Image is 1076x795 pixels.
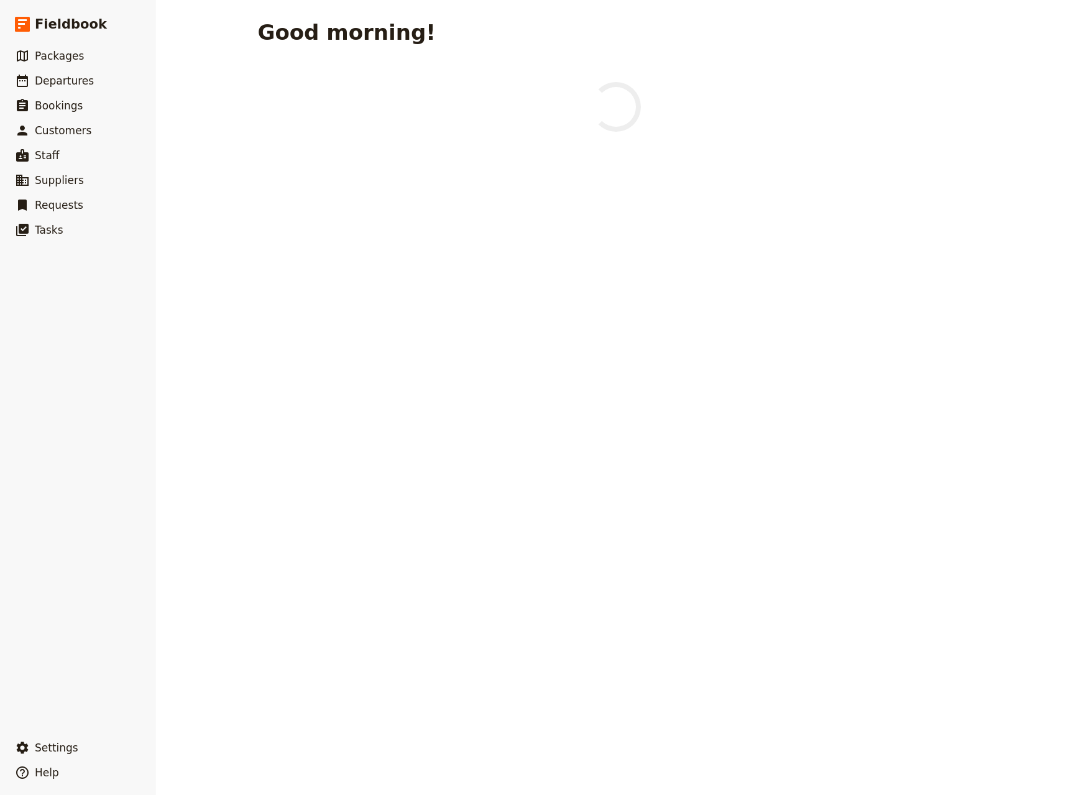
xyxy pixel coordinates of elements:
span: Bookings [35,99,83,112]
span: Fieldbook [35,15,107,34]
h1: Good morning! [258,20,436,45]
span: Packages [35,50,84,62]
span: Requests [35,199,83,211]
span: Suppliers [35,174,84,186]
span: Help [35,766,59,779]
span: Customers [35,124,91,137]
span: Tasks [35,224,63,236]
span: Settings [35,742,78,754]
span: Staff [35,149,60,162]
span: Departures [35,75,94,87]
